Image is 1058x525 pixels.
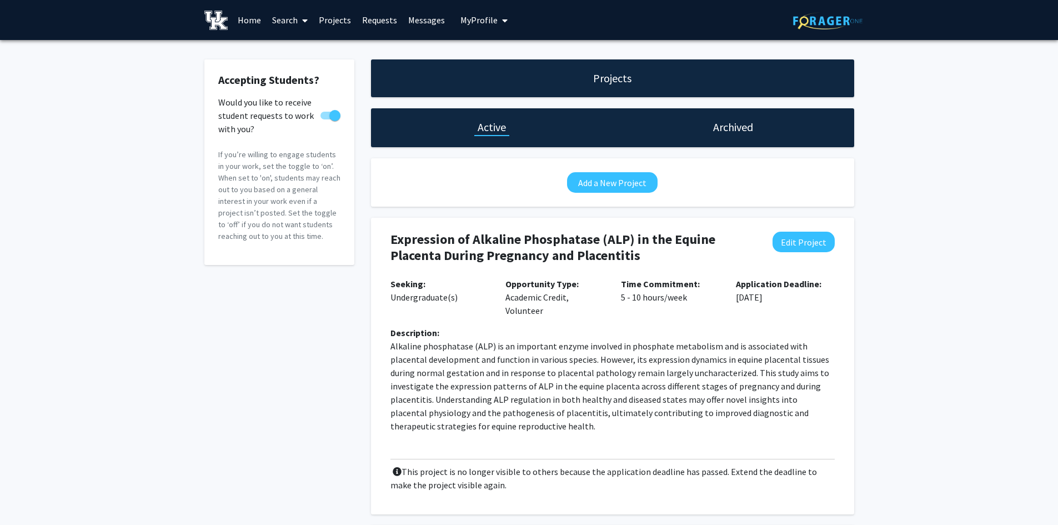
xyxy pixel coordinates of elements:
[232,1,267,39] a: Home
[736,278,821,289] b: Application Deadline:
[390,277,489,304] p: Undergraduate(s)
[390,339,835,433] p: Alkaline phosphatase (ALP) is an important enzyme involved in phosphate metabolism and is associa...
[793,12,863,29] img: ForagerOne Logo
[218,96,316,136] span: Would you like to receive student requests to work with you?
[8,475,47,517] iframe: Chat
[218,73,340,87] h2: Accepting Students?
[460,14,498,26] span: My Profile
[267,1,313,39] a: Search
[621,278,700,289] b: Time Commitment:
[593,71,631,86] h1: Projects
[313,1,357,39] a: Projects
[478,119,506,135] h1: Active
[390,232,755,264] h4: Expression of Alkaline Phosphatase (ALP) in the Equine Placenta During Pregnancy and Placentitis
[390,465,835,492] p: This project is no longer visible to others because the application deadline has passed. Extend t...
[204,11,228,30] img: University of Kentucky Logo
[505,278,579,289] b: Opportunity Type:
[390,326,835,339] div: Description:
[218,149,340,242] p: If you’re willing to engage students in your work, set the toggle to ‘on’. When set to 'on', stud...
[736,277,835,304] p: [DATE]
[505,277,604,317] p: Academic Credit, Volunteer
[567,172,658,193] button: Add a New Project
[713,119,753,135] h1: Archived
[621,277,720,304] p: 5 - 10 hours/week
[773,232,835,252] button: Edit Project
[403,1,450,39] a: Messages
[357,1,403,39] a: Requests
[390,278,425,289] b: Seeking:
